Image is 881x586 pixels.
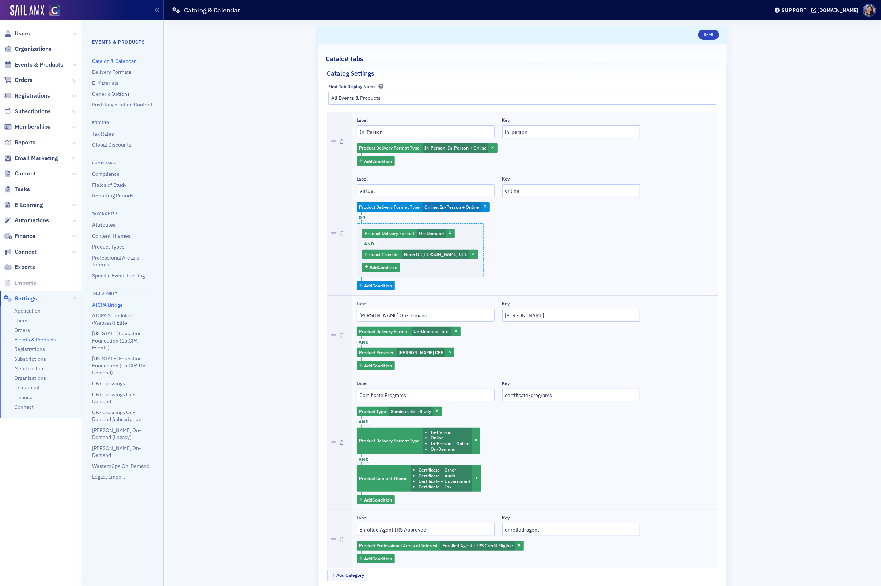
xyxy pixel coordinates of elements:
[14,356,46,363] span: Subscriptions
[419,230,444,236] span: On-Demand
[4,45,52,53] a: Organizations
[863,4,876,17] span: Profile
[4,107,51,116] a: Subscriptions
[419,484,470,489] li: Certificate – Tax
[92,272,145,279] a: Specific Event Tracking
[357,348,454,357] div: Surgent CPE
[357,454,371,466] button: and
[15,170,36,178] span: Content
[398,349,443,355] span: [PERSON_NAME] CPE
[14,394,33,401] span: Finance
[502,176,510,182] div: Key
[357,156,395,166] button: AddCondition
[502,515,510,521] div: Key
[357,361,395,370] button: AddCondition
[15,45,52,53] span: Organizations
[14,384,39,391] a: E-Learning
[357,381,368,386] div: Label
[357,143,498,153] div: In-Person, In-Person + Online
[92,91,130,97] a: Generic Options
[357,407,442,416] div: Seminar, Self-Study
[328,84,376,89] div: First Tab Display Name
[92,38,153,45] h4: Events & Products
[431,441,469,446] li: In-Person + Online
[44,5,60,17] a: View Homepage
[422,251,467,257] span: [PERSON_NAME] CPE
[87,159,158,166] h4: Compliance
[92,58,136,64] a: Catalog & Calendar
[14,375,46,382] a: Organizations
[92,141,131,148] a: Global Discounts
[364,555,392,562] span: Add Condition
[4,139,35,147] a: Reports
[364,362,392,369] span: Add Condition
[92,445,141,458] a: [PERSON_NAME] On-Demand
[14,365,46,372] a: Memberships
[4,263,35,271] a: Exports
[15,92,50,100] span: Registrations
[15,123,50,131] span: Memberships
[362,241,377,247] span: and
[359,349,394,355] span: Product Provider
[357,495,395,504] button: AddCondition
[357,212,368,223] button: or
[365,230,415,236] span: Product Delivery Format
[14,327,30,334] a: Orders
[92,222,116,228] a: Attributes
[15,279,36,287] span: Imports
[404,251,422,257] span: None Of :
[15,248,37,256] span: Connect
[359,204,420,210] span: Product Delivery Format Type
[362,263,401,272] button: AddCondition
[14,317,27,324] a: Users
[4,185,30,193] a: Tasks
[357,457,371,463] span: and
[419,479,470,484] li: Certificate – Government
[15,30,30,38] span: Users
[92,380,125,387] a: CPA Crossings
[811,8,861,13] button: [DOMAIN_NAME]
[364,496,392,503] span: Add Condition
[92,69,131,75] a: Delivery Formats
[327,570,369,581] button: Add Category
[15,216,49,224] span: Automations
[15,61,63,69] span: Events & Products
[357,541,524,551] div: Enrolled Agent - IRS Credit Eligible
[92,391,135,405] a: CPA Crossings On-Demand
[4,201,43,209] a: E-Learning
[92,427,141,441] a: [PERSON_NAME] On-Demand (Legacy)
[92,473,125,480] a: Legacy Import
[357,202,490,212] div: Online, In-Person + Online
[370,264,397,271] span: Add Condition
[87,210,158,217] h4: Taxonomies
[4,248,37,256] a: Connect
[4,154,58,162] a: Email Marketing
[92,182,126,188] a: Fields of Study
[431,435,469,441] li: Online
[782,7,807,14] div: Support
[357,327,461,336] div: On-Demand, Text
[391,408,431,414] span: Seminar, Self-Study
[92,131,114,137] a: Tax Rates
[15,263,35,271] span: Exports
[357,215,368,220] span: or
[698,30,719,40] button: Save
[502,117,510,123] div: Key
[92,409,141,423] a: CPA Crossings On-Demand Subscription
[357,416,371,428] button: and
[431,446,469,452] li: On-Demand
[364,282,392,289] span: Add Condition
[357,554,395,563] button: AddCondition
[87,290,158,296] h4: Third Party
[10,5,44,17] a: SailAMX
[92,463,150,469] a: WesternCpe On-Demand
[14,336,56,343] span: Events & Products
[357,419,371,425] span: and
[357,339,371,345] span: and
[413,328,450,334] span: On-Demand, Text
[15,201,43,209] span: E-Learning
[502,381,510,386] div: Key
